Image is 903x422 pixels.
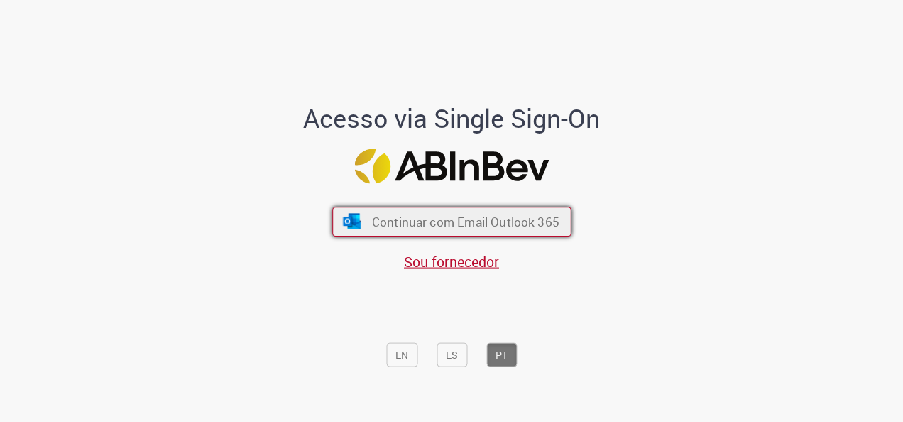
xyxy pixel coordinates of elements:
img: ícone Azure/Microsoft 360 [341,214,362,229]
h1: Acesso via Single Sign-On [255,104,649,132]
img: Logo ABInBev [354,149,549,184]
button: ícone Azure/Microsoft 360 Continuar com Email Outlook 365 [332,207,571,237]
a: Sou fornecedor [404,251,499,271]
button: EN [386,342,417,367]
button: PT [486,342,517,367]
span: Continuar com Email Outlook 365 [371,214,559,230]
button: ES [437,342,467,367]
